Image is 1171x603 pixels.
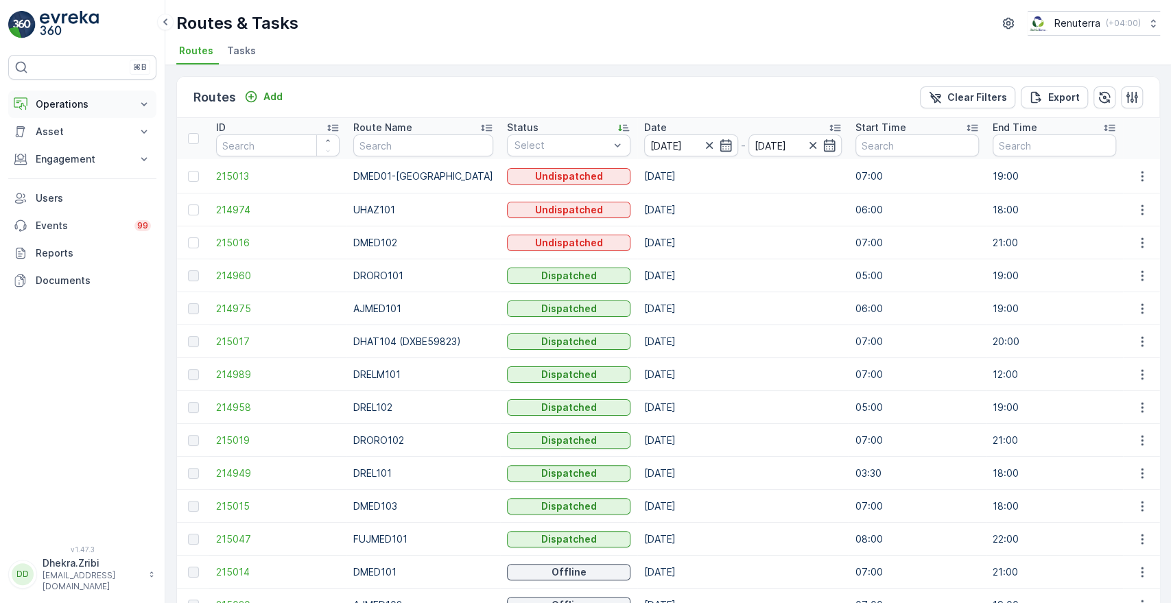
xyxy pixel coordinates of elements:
button: Dispatched [507,531,630,547]
a: 215019 [216,434,340,447]
input: Search [353,134,493,156]
p: Events [36,219,126,233]
td: 22:00 [986,523,1123,556]
input: dd/mm/yyyy [748,134,842,156]
a: 215047 [216,532,340,546]
a: 214960 [216,269,340,283]
td: [DATE] [637,457,849,490]
div: Toggle Row Selected [188,303,199,314]
td: 18:00 [986,490,1123,523]
p: Routes [193,88,236,107]
input: Search [216,134,340,156]
div: Toggle Row Selected [188,402,199,413]
button: Undispatched [507,202,630,218]
td: DMED103 [346,490,500,523]
button: Dispatched [507,399,630,416]
p: Dhekra.Zribi [43,556,141,570]
p: Dispatched [541,269,597,283]
a: Users [8,185,156,212]
td: UHAZ101 [346,193,500,226]
a: 214989 [216,368,340,381]
a: 215013 [216,169,340,183]
input: Search [855,134,979,156]
p: Export [1048,91,1080,104]
td: 07:00 [849,490,986,523]
p: Dispatched [541,466,597,480]
button: Add [239,88,288,105]
p: ( +04:00 ) [1106,18,1141,29]
p: Dispatched [541,335,597,348]
td: 21:00 [986,556,1123,589]
div: Toggle Row Selected [188,336,199,347]
button: Dispatched [507,268,630,284]
td: 07:00 [849,424,986,457]
td: [DATE] [637,325,849,358]
p: Undispatched [535,169,603,183]
td: 18:00 [986,457,1123,490]
p: [EMAIL_ADDRESS][DOMAIN_NAME] [43,570,141,592]
td: 18:00 [986,193,1123,226]
td: 07:00 [849,358,986,391]
p: Documents [36,274,151,287]
button: Undispatched [507,168,630,185]
p: Dispatched [541,302,597,316]
button: Engagement [8,145,156,173]
a: Reports [8,239,156,267]
div: Toggle Row Selected [188,468,199,479]
td: [DATE] [637,193,849,226]
td: [DATE] [637,292,849,325]
p: Users [36,191,151,205]
td: [DATE] [637,523,849,556]
img: logo [8,11,36,38]
td: FUJMED101 [346,523,500,556]
a: 214958 [216,401,340,414]
p: Start Time [855,121,906,134]
td: AJMED101 [346,292,500,325]
p: Select [514,139,609,152]
td: 19:00 [986,259,1123,292]
p: Dispatched [541,401,597,414]
td: 19:00 [986,391,1123,424]
td: DRELM101 [346,358,500,391]
p: Dispatched [541,434,597,447]
img: Screenshot_2024-07-26_at_13.33.01.png [1028,16,1049,31]
td: DHAT104 (DXBE59823) [346,325,500,358]
span: Routes [179,44,213,58]
td: [DATE] [637,159,849,193]
span: 215017 [216,335,340,348]
a: 214949 [216,466,340,480]
a: Documents [8,267,156,294]
p: Undispatched [535,203,603,217]
div: Toggle Row Selected [188,501,199,512]
p: Asset [36,125,129,139]
a: Events99 [8,212,156,239]
button: Operations [8,91,156,118]
span: 215014 [216,565,340,579]
td: [DATE] [637,391,849,424]
td: [DATE] [637,259,849,292]
td: [DATE] [637,556,849,589]
div: Toggle Row Selected [188,171,199,182]
button: Dispatched [507,333,630,350]
a: 214974 [216,203,340,217]
span: Tasks [227,44,256,58]
td: 07:00 [849,159,986,193]
td: DREL102 [346,391,500,424]
span: v 1.47.3 [8,545,156,554]
div: Toggle Row Selected [188,567,199,578]
input: Search [993,134,1116,156]
button: Undispatched [507,235,630,251]
button: Clear Filters [920,86,1015,108]
td: 19:00 [986,292,1123,325]
td: 21:00 [986,226,1123,259]
a: 215015 [216,499,340,513]
td: 08:00 [849,523,986,556]
p: Clear Filters [947,91,1007,104]
input: dd/mm/yyyy [644,134,738,156]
